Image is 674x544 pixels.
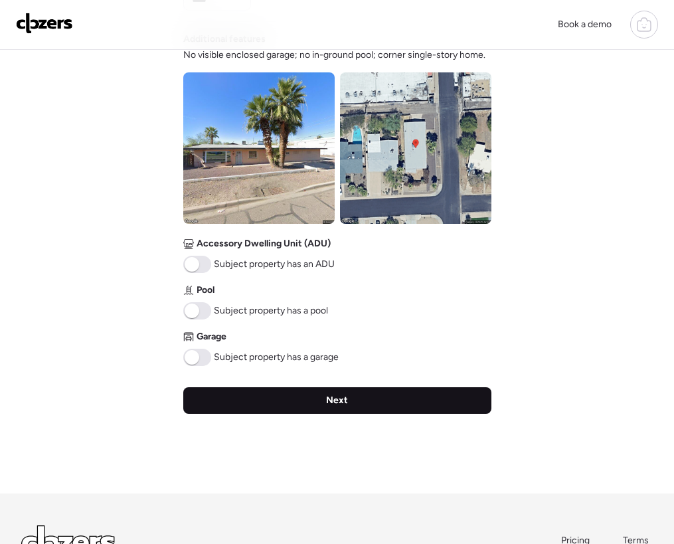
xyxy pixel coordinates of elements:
[214,258,335,271] span: Subject property has an ADU
[197,284,214,297] span: Pool
[326,394,348,407] span: Next
[214,304,328,317] span: Subject property has a pool
[558,19,612,30] span: Book a demo
[16,13,73,34] img: Logo
[197,237,331,250] span: Accessory Dwelling Unit (ADU)
[197,330,226,343] span: Garage
[183,48,485,62] span: No visible enclosed garage; no in-ground pool; corner single-story home.
[214,351,339,364] span: Subject property has a garage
